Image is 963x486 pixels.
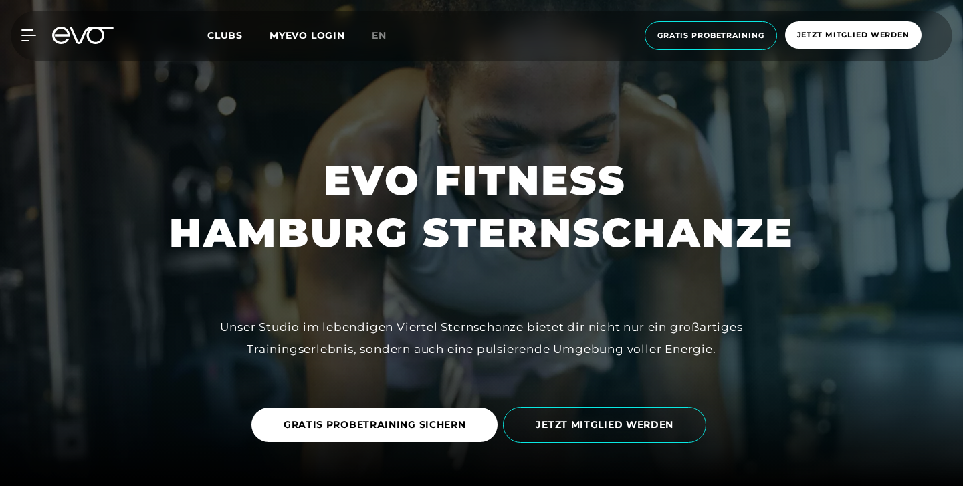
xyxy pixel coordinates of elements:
span: GRATIS PROBETRAINING SICHERN [284,418,466,432]
h1: EVO FITNESS HAMBURG STERNSCHANZE [169,154,794,259]
a: Clubs [207,29,270,41]
span: Jetzt Mitglied werden [797,29,909,41]
a: JETZT MITGLIED WERDEN [503,397,712,453]
a: Gratis Probetraining [641,21,781,50]
div: Unser Studio im lebendigen Viertel Sternschanze bietet dir nicht nur ein großartiges Trainingserl... [181,316,782,360]
a: en [372,28,403,43]
a: Jetzt Mitglied werden [781,21,926,50]
span: en [372,29,387,41]
a: GRATIS PROBETRAINING SICHERN [251,398,504,452]
span: Clubs [207,29,243,41]
span: Gratis Probetraining [657,30,764,41]
a: MYEVO LOGIN [270,29,345,41]
span: JETZT MITGLIED WERDEN [536,418,673,432]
